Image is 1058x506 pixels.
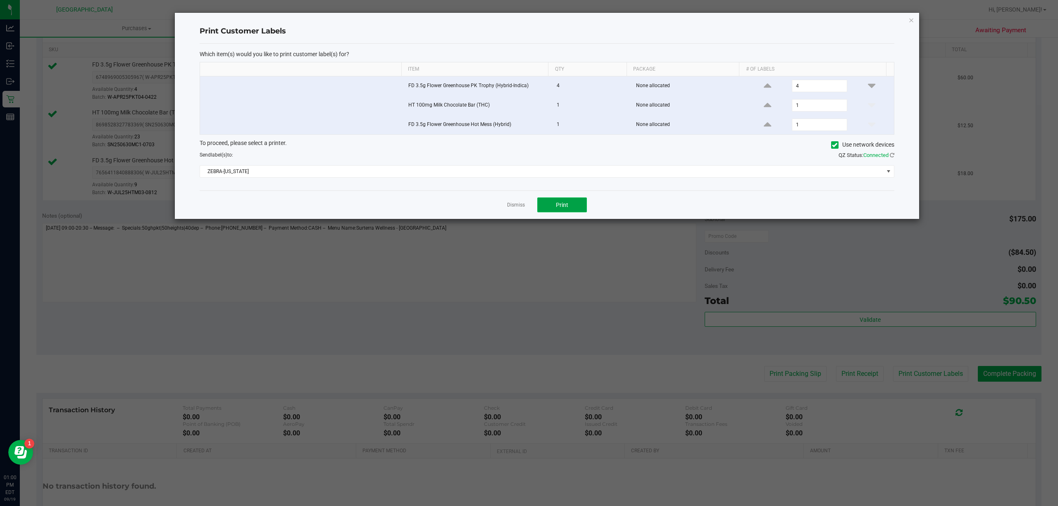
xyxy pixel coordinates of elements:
td: FD 3.5g Flower Greenhouse PK Trophy (Hybrid-Indica) [403,76,552,96]
td: None allocated [631,115,745,134]
span: label(s) [211,152,227,158]
span: Print [556,202,568,208]
td: 1 [552,115,631,134]
span: Connected [863,152,889,158]
h4: Print Customer Labels [200,26,894,37]
th: # of labels [739,62,886,76]
td: None allocated [631,96,745,115]
td: 4 [552,76,631,96]
a: Dismiss [507,202,525,209]
iframe: Resource center unread badge [24,439,34,449]
td: HT 100mg Milk Chocolate Bar (THC) [403,96,552,115]
label: Use network devices [831,140,894,149]
th: Item [401,62,548,76]
td: 1 [552,96,631,115]
span: QZ Status: [839,152,894,158]
div: To proceed, please select a printer. [193,139,901,151]
td: None allocated [631,76,745,96]
button: Print [537,197,587,212]
td: FD 3.5g Flower Greenhouse Hot Mess (Hybrid) [403,115,552,134]
iframe: Resource center [8,440,33,465]
p: Which item(s) would you like to print customer label(s) for? [200,50,894,58]
span: Send to: [200,152,233,158]
th: Package [627,62,739,76]
th: Qty [548,62,627,76]
span: ZEBRA-[US_STATE] [200,166,884,177]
